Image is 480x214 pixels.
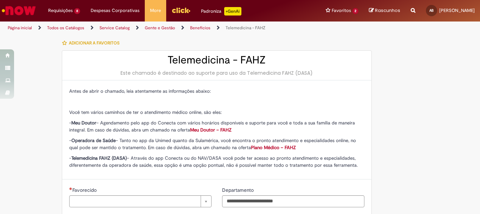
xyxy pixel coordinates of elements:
span: 2 [352,8,358,14]
ul: Trilhas de página [5,22,315,35]
a: Benefícios [190,25,210,31]
h2: Telemedicina - FAHZ [69,54,364,66]
a: Página inicial [8,25,32,31]
span: Requisições [48,7,73,14]
span: Antes de abrir o chamado, leia atentamente as informações abaixo: [69,88,211,94]
img: click_logo_yellow_360x200.png [171,5,190,16]
a: Todos os Catálogos [47,25,84,31]
span: Despesas Corporativas [91,7,140,14]
span: Adicionar a Favoritos [69,40,119,46]
span: [PERSON_NAME] [439,7,475,13]
input: Departamento [222,195,364,207]
strong: Meu Doutor [71,120,96,126]
span: Necessários [69,187,72,190]
p: +GenAi [224,7,241,16]
img: ServiceNow [1,4,37,18]
span: AB [429,8,434,13]
span: 8 [74,8,80,14]
strong: Operadora de Saúde [71,137,116,143]
span: - – Agendamento pelo app do Conecta com vários horários disponíveis e suporte para você e toda a ... [69,120,355,133]
div: Padroniza [201,7,241,16]
div: Este chamado é destinado ao suporte para uso da Telemedicina FAHZ (DASA) [69,69,364,77]
span: Você tem vários caminhos de ter o atendimento médico online, são eles: [69,109,222,115]
a: Service Catalog [99,25,130,31]
span: Rascunhos [375,7,400,14]
span: Favoritos [332,7,351,14]
a: Rascunhos [369,7,400,14]
button: Adicionar a Favoritos [62,36,123,50]
a: Limpar campo Favorecido [69,195,212,207]
span: - – Através do app Conecta ou do NAV/DASA você pode ter acesso ao pronto atendimento e especialid... [69,155,358,168]
a: Meu Doutor – FAHZ [190,127,232,133]
span: Necessários - Favorecido [72,187,98,193]
span: More [150,7,161,14]
span: Departamento [222,187,255,193]
strong: Telemedicina FAHZ (DASA) [71,155,127,161]
a: Gente e Gestão [145,25,175,31]
span: - – Tanto no app da Unimed quanto da Sulamérica, você encontra o pronto atendimento e especialida... [69,137,356,151]
a: Telemedicina - FAHZ [226,25,265,31]
a: Plano Médico – FAHZ [251,145,296,151]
